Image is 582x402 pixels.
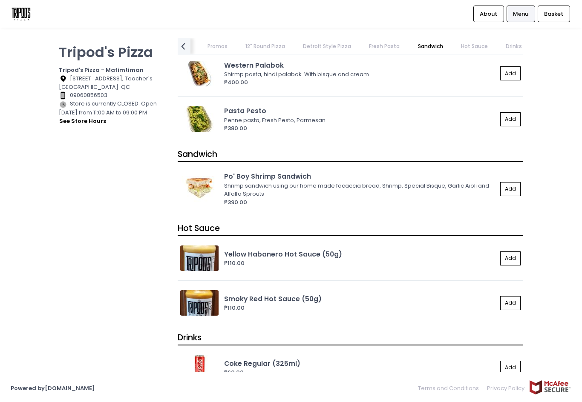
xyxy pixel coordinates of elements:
[224,116,495,125] div: Penne pasta, Fresh Pesto, Parmesan
[529,380,571,395] img: mcafee-secure
[473,6,504,22] a: About
[224,294,497,304] div: Smoky Red Hot Sauce (50g)
[224,171,497,181] div: Po' Boy Shrimp Sandwich
[500,251,521,265] button: Add
[59,117,107,126] button: see store hours
[180,245,219,271] img: Yellow Habanero Hot Sauce (50g)
[11,6,32,21] img: logo
[178,222,220,234] span: Hot Sauce
[224,70,495,79] div: Shirmp pasta, hindi palabok. With bisque and cream
[224,259,497,268] div: ₱110.00
[224,60,497,70] div: Western Palabok
[11,384,95,392] a: Powered by[DOMAIN_NAME]
[59,91,167,100] div: 09060856503
[224,304,497,312] div: ₱110.00
[295,38,360,54] a: Detroit Style Pizza
[59,66,144,74] b: Tripod's Pizza - Matimtiman
[418,380,483,396] a: Terms and Conditions
[500,112,521,126] button: Add
[224,78,497,87] div: ₱400.00
[224,359,497,368] div: Coke Regular (325ml)
[500,66,521,80] button: Add
[544,10,563,18] span: Basket
[224,249,497,259] div: Yellow Habanero Hot Sauce (50g)
[180,176,219,202] img: Po' Boy Shrimp Sandwich
[59,44,167,60] p: Tripod's Pizza
[361,38,408,54] a: Fresh Pasta
[180,355,219,380] img: Coke Regular (325ml)
[180,290,219,316] img: Smoky Red Hot Sauce (50g)
[178,148,217,160] span: Sandwich
[180,61,219,86] img: Western Palabok
[500,296,521,310] button: Add
[237,38,293,54] a: 12" Round Pizza
[180,106,219,132] img: Pasta Pesto
[507,6,535,22] a: Menu
[480,10,497,18] span: About
[224,124,497,133] div: ₱380.00
[483,380,529,396] a: Privacy Policy
[59,100,167,125] div: Store is currently CLOSED. Open [DATE] from 11:00 AM to 09:00 PM
[224,182,495,198] div: Shrimp sandwich using our home made focaccia bread, Shrimp, Special Bisque, Garlic Aioli and Alfa...
[224,106,497,116] div: Pasta Pesto
[59,74,167,91] div: [STREET_ADDRESS], Teacher's [GEOGRAPHIC_DATA]. QC
[409,38,451,54] a: Sandwich
[199,38,236,54] a: Promos
[452,38,496,54] a: Hot Sauce
[513,10,528,18] span: Menu
[498,38,530,54] a: Drinks
[224,368,497,377] div: ₱60.00
[500,361,521,375] button: Add
[178,332,202,343] span: Drinks
[224,198,497,207] div: ₱390.00
[500,182,521,196] button: Add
